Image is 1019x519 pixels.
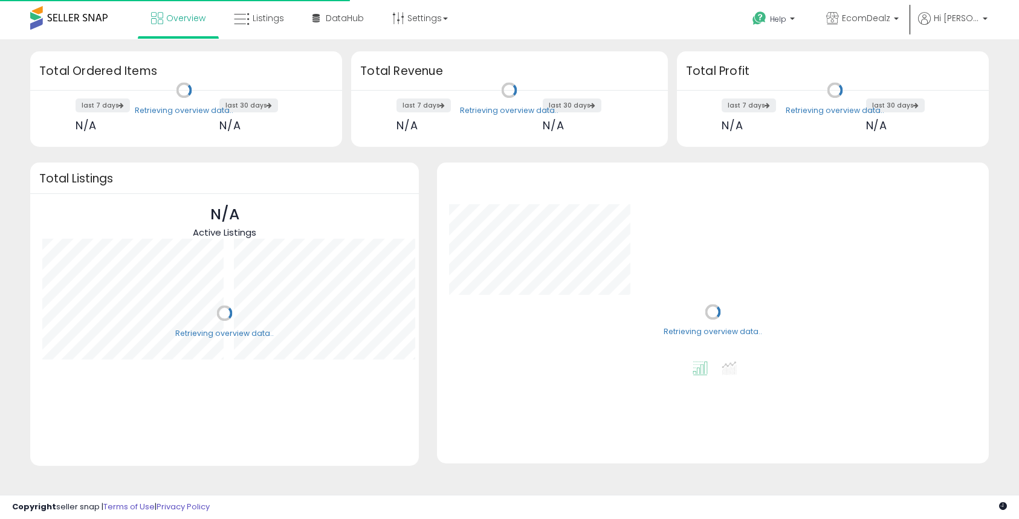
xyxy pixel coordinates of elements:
div: Retrieving overview data.. [135,105,233,116]
strong: Copyright [12,501,56,512]
i: Get Help [752,11,767,26]
div: Retrieving overview data.. [786,105,884,116]
div: Retrieving overview data.. [664,327,762,338]
a: Privacy Policy [157,501,210,512]
span: Help [770,14,786,24]
a: Help [743,2,807,39]
a: Terms of Use [103,501,155,512]
a: Hi [PERSON_NAME] [918,12,988,39]
div: Retrieving overview data.. [460,105,558,116]
div: seller snap | | [12,501,210,513]
span: EcomDealz [842,12,890,24]
span: Hi [PERSON_NAME] [934,12,979,24]
span: DataHub [326,12,364,24]
span: Listings [253,12,284,24]
div: Retrieving overview data.. [175,328,274,339]
span: Overview [166,12,205,24]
